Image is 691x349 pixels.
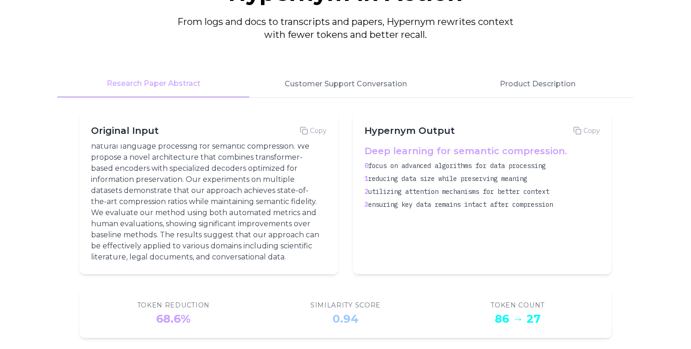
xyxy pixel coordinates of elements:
span: focus on advanced algorithms for data processing [368,162,546,170]
button: Copy [300,126,327,135]
h4: Deep learning for semantic compression. [364,144,596,157]
button: Customer Support Conversation [249,71,442,97]
div: Similarity Score [310,301,381,310]
span: 2 [364,187,368,196]
button: Product Description [442,71,634,97]
div: Token Reduction [137,301,210,310]
span: reducing data size while preserving meaning [368,174,527,183]
div: Token Count [491,301,545,310]
p: This paper explores the intersection of deep learning and natural language processing for semanti... [91,130,323,263]
span: 0 [364,162,368,170]
p: From logs and docs to transcripts and papers, Hypernym rewrites context with fewer tokens and bet... [168,15,523,41]
h3: Original Input [91,124,159,137]
span: ensuring key data remains intact after compression [368,200,553,209]
h3: Hypernym Output [364,124,455,137]
div: 86 → 27 [495,312,540,326]
button: Copy [573,126,600,135]
span: utilizing attention mechanisms for better context [368,187,549,196]
span: Copy [310,126,327,135]
span: Copy [583,126,600,135]
div: 0.94 [333,312,358,326]
button: Research Paper Abstract [57,71,249,97]
span: 1 [364,174,368,183]
span: 3 [364,200,368,209]
div: 68.6% [156,312,191,326]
